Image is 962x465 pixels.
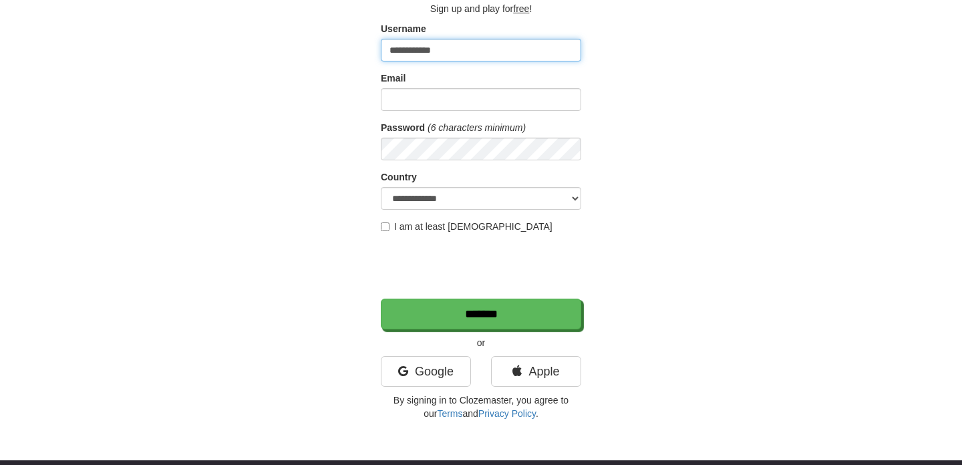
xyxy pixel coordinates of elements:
[491,356,581,387] a: Apple
[513,3,529,14] u: free
[381,22,426,35] label: Username
[381,356,471,387] a: Google
[381,240,584,292] iframe: reCAPTCHA
[381,121,425,134] label: Password
[381,394,581,420] p: By signing in to Clozemaster, you agree to our and .
[381,2,581,15] p: Sign up and play for !
[437,408,462,419] a: Terms
[478,408,536,419] a: Privacy Policy
[428,122,526,133] em: (6 characters minimum)
[381,71,406,85] label: Email
[381,220,552,233] label: I am at least [DEMOGRAPHIC_DATA]
[381,170,417,184] label: Country
[381,222,389,231] input: I am at least [DEMOGRAPHIC_DATA]
[381,336,581,349] p: or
